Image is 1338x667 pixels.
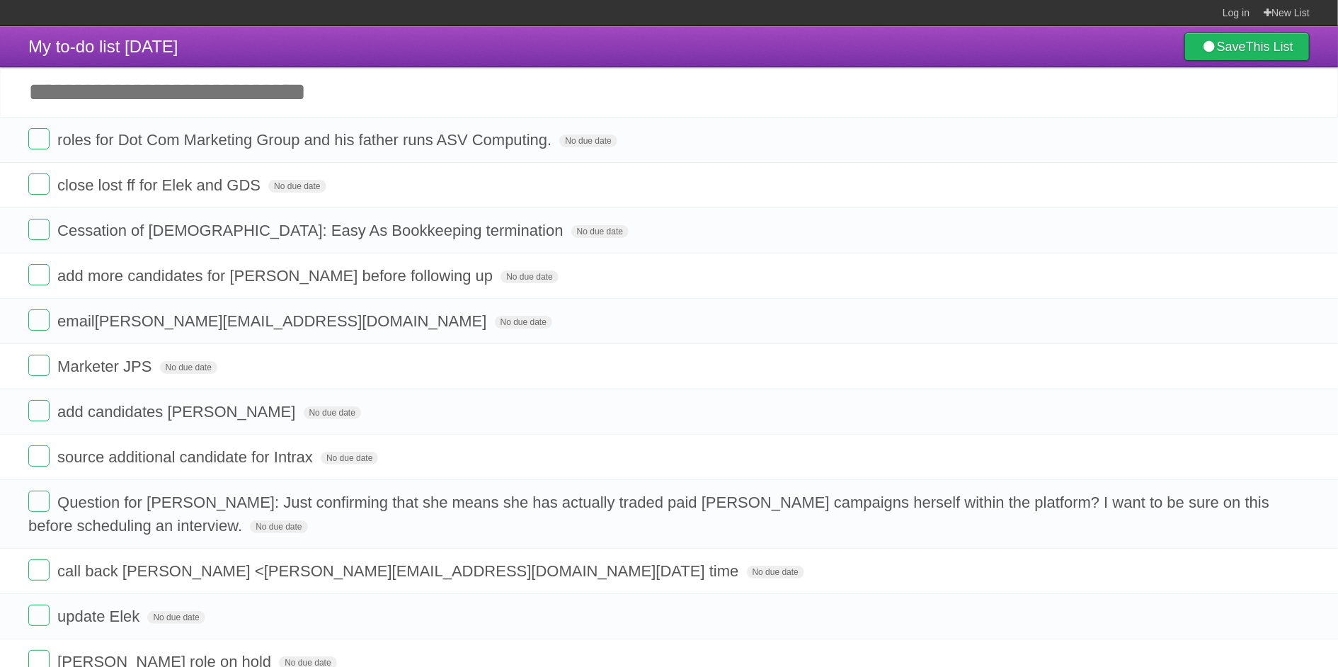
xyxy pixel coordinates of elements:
span: No due date [495,316,552,329]
span: No due date [268,180,326,193]
span: source additional candidate for Intrax [57,448,316,466]
span: add candidates [PERSON_NAME] [57,403,299,421]
a: SaveThis List [1184,33,1310,61]
label: Done [28,173,50,195]
label: Done [28,605,50,626]
span: No due date [571,225,629,238]
label: Done [28,309,50,331]
label: Done [28,559,50,581]
span: No due date [147,611,205,624]
span: No due date [321,452,378,464]
span: close lost ff for Elek and GDS [57,176,264,194]
label: Done [28,264,50,285]
span: No due date [501,270,558,283]
label: Done [28,491,50,512]
span: roles for Dot Com Marketing Group and his father runs ASV Computing. [57,131,555,149]
span: email [PERSON_NAME][EMAIL_ADDRESS][DOMAIN_NAME] [57,312,490,330]
span: No due date [250,520,307,533]
span: Marketer JPS [57,358,155,375]
span: Cessation of [DEMOGRAPHIC_DATA]: Easy As Bookkeeping termination [57,222,566,239]
span: No due date [747,566,804,578]
span: My to-do list [DATE] [28,37,178,56]
span: No due date [160,361,217,374]
span: update Elek [57,608,143,625]
span: No due date [559,135,617,147]
span: No due date [304,406,361,419]
label: Done [28,128,50,149]
label: Done [28,445,50,467]
span: add more candidates for [PERSON_NAME] before following up [57,267,496,285]
b: This List [1246,40,1293,54]
label: Done [28,400,50,421]
span: call back [PERSON_NAME] < [PERSON_NAME][EMAIL_ADDRESS][DOMAIN_NAME] [DATE] time [57,562,742,580]
span: Question for [PERSON_NAME]: Just confirming that she means she has actually traded paid [PERSON_N... [28,494,1269,535]
label: Done [28,355,50,376]
label: Done [28,219,50,240]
